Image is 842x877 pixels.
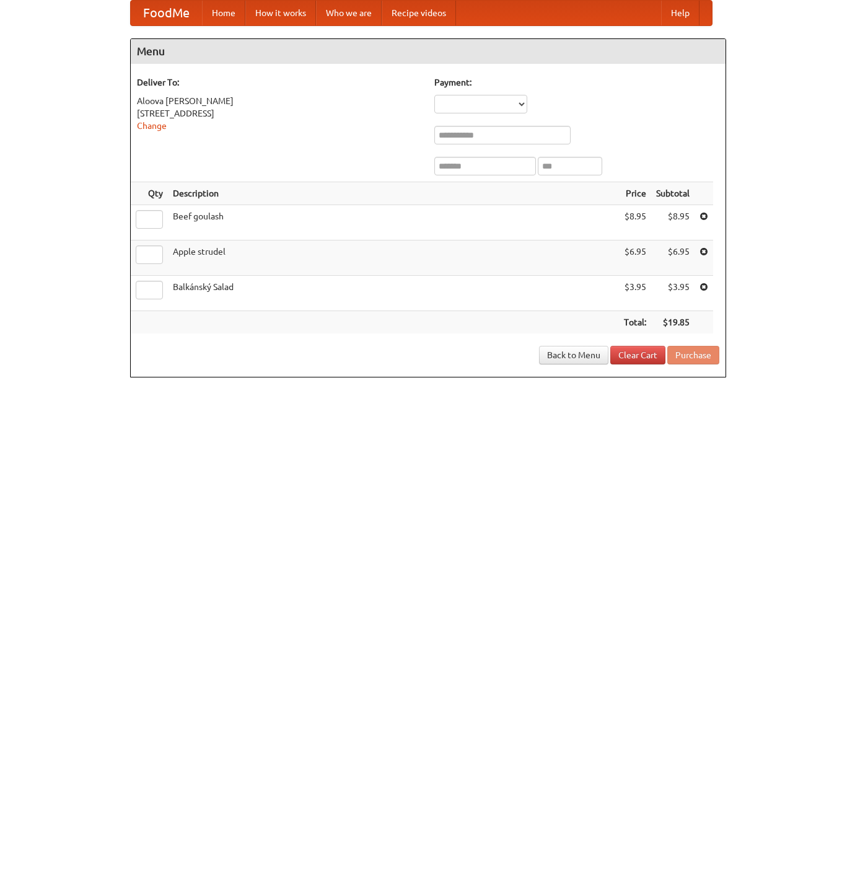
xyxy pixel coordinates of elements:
[619,205,651,240] td: $8.95
[137,95,422,107] div: Aloova [PERSON_NAME]
[131,182,168,205] th: Qty
[610,346,665,364] a: Clear Cart
[651,276,695,311] td: $3.95
[619,276,651,311] td: $3.95
[168,182,619,205] th: Description
[137,107,422,120] div: [STREET_ADDRESS]
[539,346,608,364] a: Back to Menu
[434,76,719,89] h5: Payment:
[667,346,719,364] button: Purchase
[137,121,167,131] a: Change
[619,311,651,334] th: Total:
[168,276,619,311] td: Balkánský Salad
[382,1,456,25] a: Recipe videos
[245,1,316,25] a: How it works
[651,311,695,334] th: $19.85
[619,182,651,205] th: Price
[131,39,726,64] h4: Menu
[316,1,382,25] a: Who we are
[202,1,245,25] a: Home
[651,182,695,205] th: Subtotal
[131,1,202,25] a: FoodMe
[651,240,695,276] td: $6.95
[651,205,695,240] td: $8.95
[137,76,422,89] h5: Deliver To:
[661,1,699,25] a: Help
[168,205,619,240] td: Beef goulash
[168,240,619,276] td: Apple strudel
[619,240,651,276] td: $6.95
